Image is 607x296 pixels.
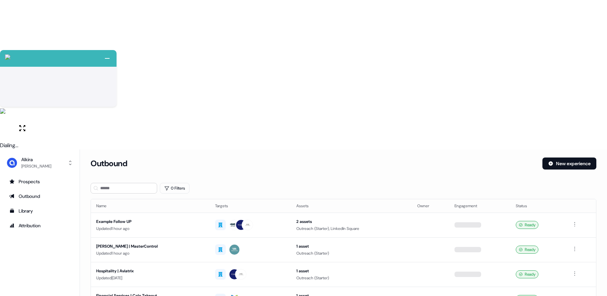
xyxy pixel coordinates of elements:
th: Engagement [449,199,510,213]
div: 1 asset [296,268,407,274]
div: Ready [516,246,538,254]
div: 1 asset [296,243,407,250]
div: Example Follow UP [96,218,204,225]
th: Status [510,199,565,213]
div: Updated 1 hour ago [96,250,204,257]
button: Alkira[PERSON_NAME] [5,155,74,171]
th: Name [91,199,210,213]
div: Prospects [9,178,70,185]
div: Hospitality | Aviatrix [96,268,204,274]
h3: Outbound [91,159,127,169]
div: Outreach (Starter), LinkedIn Square [296,225,407,232]
th: Targets [210,199,291,213]
th: Owner [412,199,449,213]
a: Go to outbound experience [5,191,74,202]
div: Attribution [9,222,70,229]
div: Library [9,208,70,214]
button: New experience [542,158,596,170]
div: Alkira [21,156,51,163]
div: Updated 1 hour ago [96,225,204,232]
div: [PERSON_NAME] [21,163,51,170]
div: Outbound [9,193,70,200]
button: 0 Filters [160,183,189,194]
img: callcloud-icon-white-35.svg [5,54,10,60]
div: Updated [DATE] [96,275,204,281]
div: Outreach (Starter) [296,250,407,257]
a: Go to templates [5,206,74,216]
a: Go to attribution [5,220,74,231]
div: Ready [516,270,538,278]
div: [PERSON_NAME] | MasterControl [96,243,204,250]
th: Assets [291,199,412,213]
a: Go to prospects [5,176,74,187]
div: 2 assets [296,218,407,225]
div: Ready [516,221,538,229]
div: Outreach (Starter) [296,275,407,281]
